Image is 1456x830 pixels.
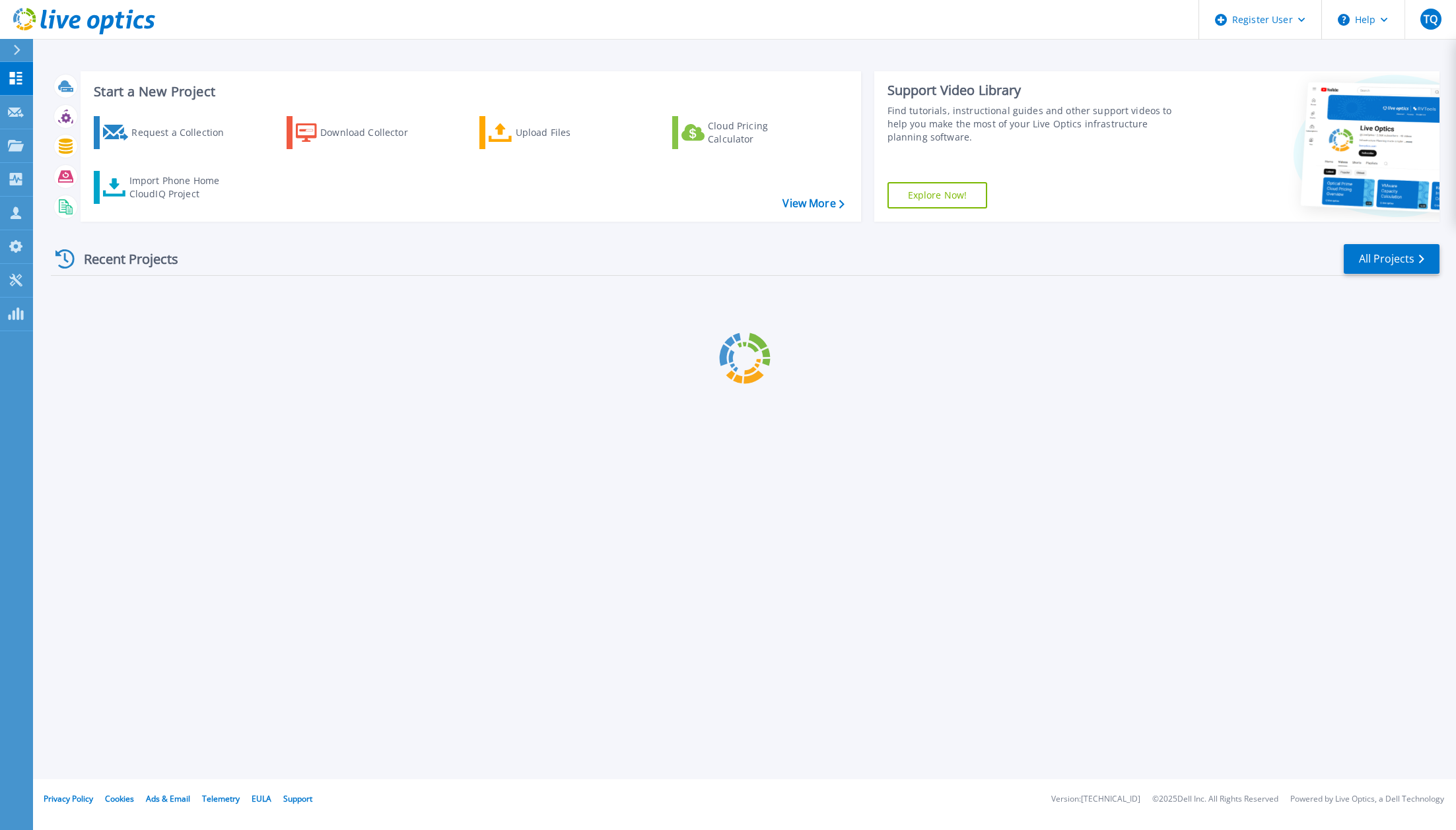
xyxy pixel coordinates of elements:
[1051,795,1140,804] li: Version: [TECHNICAL_ID]
[887,104,1178,144] div: Find tutorials, instructional guides and other support videos to help you make the most of your L...
[94,84,844,99] h3: Start a New Project
[287,116,434,149] a: Download Collector
[516,119,621,146] div: Upload Files
[202,793,240,804] a: Telemetry
[1424,14,1438,24] span: TQ
[672,116,819,149] a: Cloud Pricing Calculator
[131,119,237,146] div: Request a Collection
[887,82,1178,99] div: Support Video Library
[105,793,134,804] a: Cookies
[129,174,232,201] div: Import Phone Home CloudIQ Project
[708,119,814,146] div: Cloud Pricing Calculator
[51,243,196,275] div: Recent Projects
[94,116,241,149] a: Request a Collection
[1290,795,1444,804] li: Powered by Live Optics, a Dell Technology
[252,793,271,804] a: EULA
[146,793,190,804] a: Ads & Email
[782,197,844,210] a: View More
[283,793,312,804] a: Support
[44,793,93,804] a: Privacy Policy
[887,182,988,208] a: Explore Now!
[320,119,426,146] div: Download Collector
[479,116,627,149] a: Upload Files
[1152,795,1278,804] li: © 2025 Dell Inc. All Rights Reserved
[1344,244,1439,274] a: All Projects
